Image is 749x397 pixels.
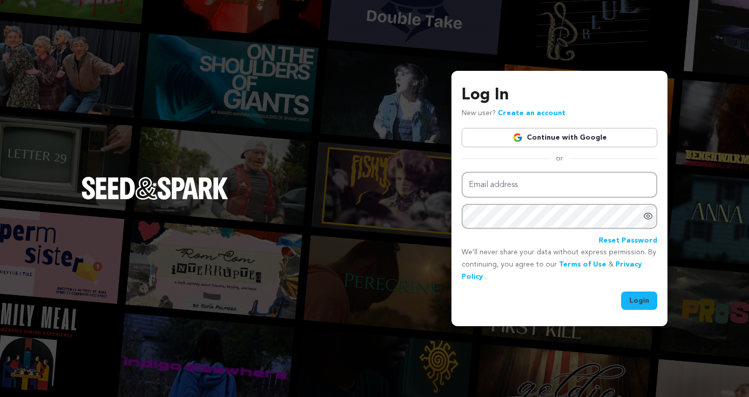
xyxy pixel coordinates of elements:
img: Seed&Spark Logo [82,177,228,199]
a: Reset Password [599,235,657,247]
a: Seed&Spark Homepage [82,177,228,220]
a: Continue with Google [462,128,657,147]
a: Show password as plain text. Warning: this will display your password on the screen. [643,211,653,221]
p: New user? [462,108,566,120]
h3: Log In [462,83,657,108]
a: Terms of Use [559,261,606,268]
span: or [550,153,569,164]
input: Email address [462,172,657,198]
img: Google logo [513,133,523,143]
p: We’ll never share your data without express permission. By continuing, you agree to our & . [462,247,657,283]
a: Privacy Policy [462,261,642,280]
button: Login [621,292,657,310]
a: Create an account [498,110,566,117]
